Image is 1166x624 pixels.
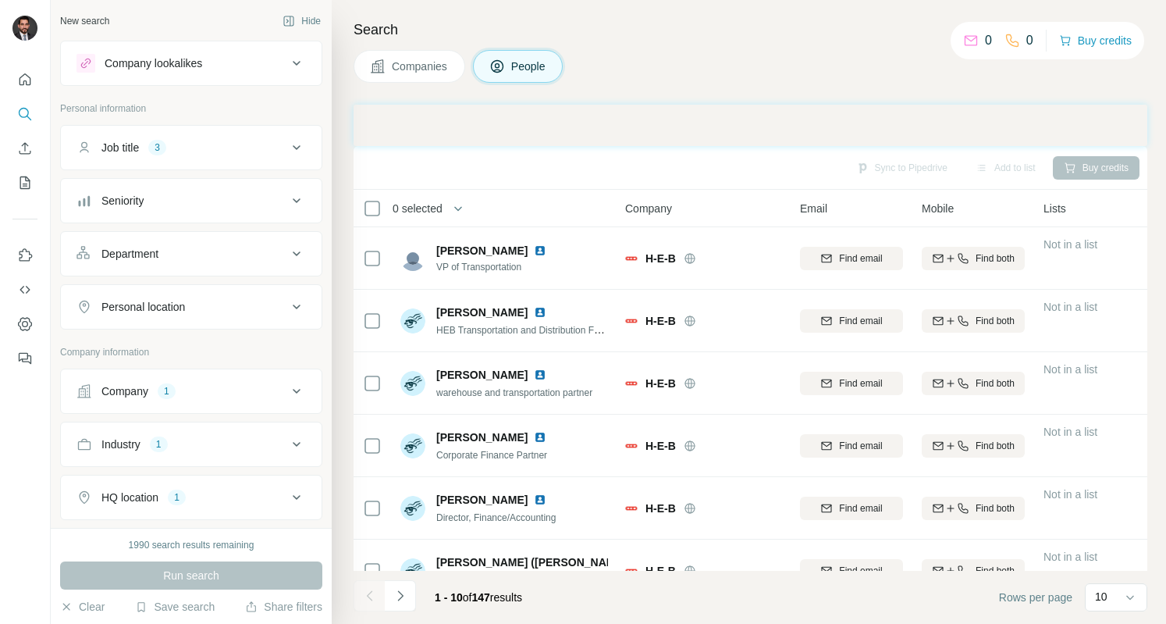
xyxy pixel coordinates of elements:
button: My lists [12,169,37,197]
img: Logo of H-E-B [625,377,638,390]
span: Email [800,201,827,216]
span: Corporate Finance Partner [436,450,547,461]
div: Department [101,246,158,262]
button: Navigate to next page [385,580,416,612]
button: Feedback [12,344,37,373]
span: [PERSON_NAME] ([PERSON_NAME]) [PERSON_NAME] [436,554,724,570]
button: Hide [272,9,332,33]
button: Company1 [61,373,322,410]
span: Company [625,201,672,216]
button: Save search [135,599,215,615]
button: Dashboard [12,310,37,338]
span: of [463,591,472,604]
span: People [511,59,547,74]
p: 10 [1095,589,1107,604]
div: Personal location [101,299,185,315]
button: Find both [922,434,1025,458]
div: Company lookalikes [105,55,202,71]
img: Avatar [400,558,425,583]
div: 3 [148,141,166,155]
div: 1990 search results remaining [129,538,254,552]
img: Logo of H-E-B [625,315,638,327]
span: Find email [839,376,882,390]
div: HQ location [101,490,158,505]
span: Find both [976,314,1015,328]
button: Find email [800,497,903,520]
iframe: Banner [354,105,1147,146]
button: Find email [800,247,903,270]
span: HEB Transportation and Distribution Facility partner [436,323,649,336]
button: Enrich CSV [12,134,37,162]
img: LinkedIn logo [534,369,546,381]
button: Clear [60,599,105,615]
img: LinkedIn logo [534,306,546,319]
span: H-E-B [645,501,676,516]
img: Avatar [12,16,37,41]
span: Mobile [922,201,954,216]
span: [PERSON_NAME] [436,305,528,320]
span: Not in a list [1043,301,1097,313]
span: Not in a list [1043,551,1097,563]
img: Logo of H-E-B [625,502,638,515]
span: Find both [976,501,1015,515]
p: Company information [60,345,322,359]
button: Find email [800,434,903,458]
span: results [435,591,522,604]
span: 147 [472,591,490,604]
button: Department [61,235,322,273]
span: VP of Transportation [436,260,553,274]
span: 1 - 10 [435,591,463,604]
h4: Search [354,19,1147,41]
div: Job title [101,140,139,155]
img: LinkedIn logo [534,431,546,444]
span: Find both [976,376,1015,390]
span: H-E-B [645,313,676,329]
img: LinkedIn logo [534,244,546,257]
span: Lists [1043,201,1066,216]
img: Logo of H-E-B [625,252,638,265]
span: Rows per page [999,590,1072,605]
img: Logo of H-E-B [625,440,638,452]
button: Personal location [61,288,322,326]
span: Find email [839,564,882,578]
p: Personal information [60,102,322,116]
button: Find both [922,559,1025,583]
div: Company [101,383,148,399]
div: 1 [150,437,168,451]
span: Not in a list [1043,426,1097,438]
span: Find both [976,564,1015,578]
img: Avatar [400,371,425,396]
span: Director, Finance/Accounting [436,512,556,523]
button: Industry1 [61,426,322,463]
span: Not in a list [1043,363,1097,376]
span: Not in a list [1043,488,1097,501]
button: Use Surfe on LinkedIn [12,241,37,269]
button: Find email [800,309,903,333]
button: Buy credits [1059,30,1132,52]
img: LinkedIn logo [534,494,546,506]
span: Find email [839,439,882,453]
button: Find both [922,497,1025,520]
img: Avatar [400,496,425,521]
button: Find both [922,372,1025,395]
button: Find both [922,309,1025,333]
span: H-E-B [645,563,676,579]
button: Share filters [245,599,322,615]
button: Company lookalikes [61,45,322,82]
div: 1 [158,384,176,398]
button: Seniority [61,182,322,219]
span: Find both [976,439,1015,453]
span: [PERSON_NAME] [436,492,528,508]
p: 0 [1026,31,1033,50]
span: Find email [839,251,882,266]
button: Quick start [12,66,37,94]
button: Use Surfe API [12,276,37,304]
span: Companies [392,59,449,74]
span: Find email [839,314,882,328]
img: Avatar [400,433,425,458]
span: H-E-B [645,376,676,391]
span: Not in a list [1043,238,1097,251]
span: H-E-B [645,251,676,266]
span: [PERSON_NAME] [436,430,528,445]
span: [PERSON_NAME] [436,367,528,383]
